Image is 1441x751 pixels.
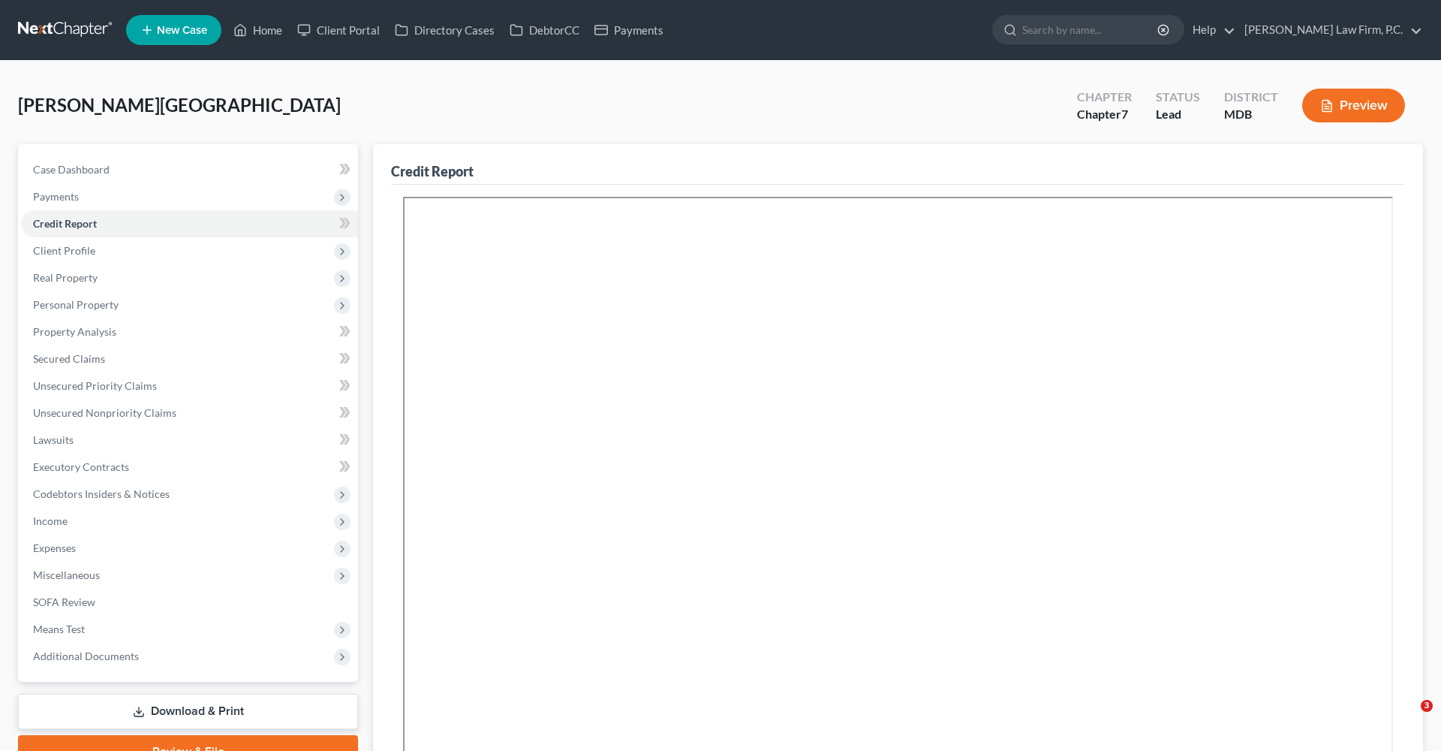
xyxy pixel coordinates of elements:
div: Status [1156,89,1200,106]
a: Unsecured Priority Claims [21,372,358,400]
span: Means Test [33,623,85,635]
span: Miscellaneous [33,569,100,581]
span: Secured Claims [33,352,105,365]
a: SOFA Review [21,589,358,616]
span: Income [33,514,68,527]
a: Download & Print [18,694,358,729]
a: Property Analysis [21,318,358,345]
span: Credit Report [33,217,97,230]
span: Lawsuits [33,433,74,446]
span: Property Analysis [33,325,116,338]
span: Personal Property [33,298,119,311]
span: 7 [1121,107,1128,121]
iframe: Intercom live chat [1390,700,1426,736]
span: SOFA Review [33,596,95,608]
span: New Case [157,25,207,36]
span: 3 [1421,700,1433,712]
a: Payments [587,17,671,44]
a: Lawsuits [21,427,358,454]
span: Unsecured Priority Claims [33,379,157,392]
div: MDB [1224,106,1278,123]
span: Real Property [33,271,98,284]
input: Search by name... [1022,16,1160,44]
div: Lead [1156,106,1200,123]
span: Executory Contracts [33,460,129,473]
a: DebtorCC [502,17,587,44]
div: District [1224,89,1278,106]
a: Credit Report [21,210,358,237]
span: Payments [33,190,79,203]
span: Expenses [33,541,76,554]
span: Case Dashboard [33,163,110,176]
span: Unsecured Nonpriority Claims [33,406,176,419]
a: Unsecured Nonpriority Claims [21,400,358,427]
a: Executory Contracts [21,454,358,481]
a: Help [1185,17,1235,44]
a: Secured Claims [21,345,358,372]
a: [PERSON_NAME] Law Firm, P.C. [1237,17,1422,44]
span: Additional Documents [33,650,139,662]
a: Client Portal [290,17,387,44]
div: Chapter [1077,89,1132,106]
span: Codebtors Insiders & Notices [33,487,170,500]
div: Credit Report [391,162,474,180]
span: [PERSON_NAME][GEOGRAPHIC_DATA] [18,94,341,116]
a: Home [226,17,290,44]
span: Client Profile [33,244,95,257]
button: Preview [1302,89,1405,122]
a: Case Dashboard [21,156,358,183]
a: Directory Cases [387,17,502,44]
div: Chapter [1077,106,1132,123]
